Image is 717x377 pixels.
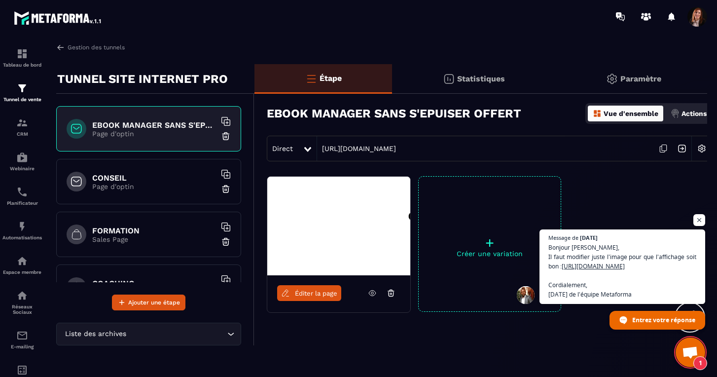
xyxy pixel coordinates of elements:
p: Vue d'ensemble [604,110,658,117]
img: trash [221,237,231,247]
a: Éditer la page [277,285,341,301]
img: dashboard-orange.40269519.svg [593,109,602,118]
p: Paramètre [620,74,661,83]
p: + [419,236,561,250]
a: automationsautomationsAutomatisations [2,213,42,248]
p: TUNNEL SITE INTERNET PRO [57,69,228,89]
a: formationformationTunnel de vente [2,75,42,110]
span: Message de [548,235,578,240]
img: social-network [16,290,28,302]
p: E-mailing [2,344,42,349]
h6: FORMATION [92,226,215,235]
p: Réseaux Sociaux [2,304,42,315]
span: Éditer la page [295,290,337,297]
h6: EBOOK MANAGER SANS S'EPUISER OFFERT [92,120,215,130]
button: Ajouter une étape [112,295,185,310]
span: Direct [272,145,293,152]
a: [URL][DOMAIN_NAME] [317,145,396,152]
img: arrow-next.bcc2205e.svg [673,139,691,158]
div: Search for option [56,323,241,345]
a: social-networksocial-networkRéseaux Sociaux [2,282,42,322]
a: formationformationCRM [2,110,42,144]
img: setting-gr.5f69749f.svg [606,73,618,85]
p: Tableau de bord [2,62,42,68]
span: Bonjour [PERSON_NAME], Il faut modifier juste l'image pour que l'affichage soit bon : Cordialemen... [548,243,696,299]
a: Ouvrir le chat [676,338,705,367]
p: Actions [681,110,707,117]
img: bars-o.4a397970.svg [305,73,317,84]
img: formation [16,48,28,60]
p: Créer une variation [419,250,561,258]
img: image [267,177,410,275]
span: Ajouter une étape [128,298,180,307]
img: trash [221,131,231,141]
h3: EBOOK MANAGER SANS S'EPUISER OFFERT [267,107,521,120]
img: formation [16,117,28,129]
p: Tunnel de vente [2,97,42,102]
span: Entrez votre réponse [632,311,695,329]
a: emailemailE-mailing [2,322,42,357]
img: automations [16,221,28,232]
img: logo [14,9,103,27]
p: Sales Page [92,235,215,243]
a: automationsautomationsWebinaire [2,144,42,179]
img: actions.d6e523a2.png [671,109,680,118]
span: Liste des archives [63,329,128,339]
h6: CONSEIL [92,173,215,183]
a: formationformationTableau de bord [2,40,42,75]
p: Planificateur [2,200,42,206]
a: automationsautomationsEspace membre [2,248,42,282]
img: accountant [16,364,28,376]
p: Automatisations [2,235,42,240]
img: arrow [56,43,65,52]
a: Gestion des tunnels [56,43,125,52]
p: Statistiques [457,74,505,83]
img: setting-w.858f3a88.svg [692,139,711,158]
span: [DATE] [580,235,598,240]
img: automations [16,255,28,267]
p: Étape [320,74,342,83]
img: scheduler [16,186,28,198]
h6: COACHING [92,279,215,288]
p: Page d'optin [92,130,215,138]
a: schedulerschedulerPlanificateur [2,179,42,213]
p: Espace membre [2,269,42,275]
p: CRM [2,131,42,137]
img: formation [16,82,28,94]
p: Webinaire [2,166,42,171]
img: trash [221,184,231,194]
span: 1 [693,356,707,370]
p: Page d'optin [92,183,215,190]
img: automations [16,151,28,163]
img: stats.20deebd0.svg [443,73,455,85]
img: email [16,330,28,341]
input: Search for option [128,329,225,339]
